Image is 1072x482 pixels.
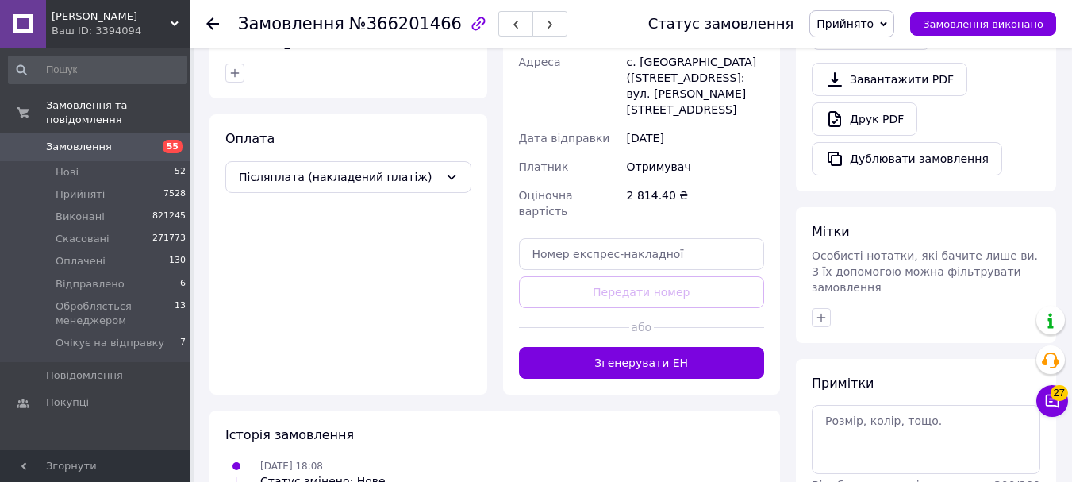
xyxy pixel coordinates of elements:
[180,336,186,350] span: 7
[56,232,110,246] span: Скасовані
[624,48,767,124] div: с. [GEOGRAPHIC_DATA] ([STREET_ADDRESS]: вул. [PERSON_NAME][STREET_ADDRESS]
[56,187,105,202] span: Прийняті
[152,210,186,224] span: 821245
[8,56,187,84] input: Пошук
[519,56,561,68] span: Адреса
[225,427,354,442] span: Історія замовлення
[519,160,569,173] span: Платник
[56,336,164,350] span: Очікує на відправку
[180,277,186,291] span: 6
[910,12,1056,36] button: Замовлення виконано
[163,140,183,153] span: 55
[812,376,874,391] span: Примітки
[1051,385,1068,401] span: 27
[56,254,106,268] span: Оплачені
[812,249,1038,294] span: Особисті нотатки, які бачите лише ви. З їх допомогою можна фільтрувати замовлення
[260,461,323,472] span: [DATE] 18:08
[816,17,874,30] span: Прийнято
[225,131,275,146] span: Оплата
[46,368,123,383] span: Повідомлення
[56,210,105,224] span: Виконані
[648,16,794,32] div: Статус замовлення
[46,395,89,410] span: Покупці
[624,152,767,181] div: Отримувач
[629,319,654,335] span: або
[56,165,79,179] span: Нові
[349,14,462,33] span: №366201466
[519,132,610,145] span: Дата відправки
[169,254,186,268] span: 130
[624,181,767,226] div: 2 814.40 ₴
[812,63,967,96] a: Завантажити PDF
[519,189,573,218] span: Оціночна вартість
[52,10,171,24] span: HUGO
[812,224,850,239] span: Мітки
[239,168,439,186] span: Післяплата (накладений платіж)
[56,299,175,328] span: Обробляється менеджером
[238,14,344,33] span: Замовлення
[812,102,917,136] a: Друк PDF
[923,18,1043,30] span: Замовлення виконано
[624,124,767,152] div: [DATE]
[152,232,186,246] span: 271773
[175,299,186,328] span: 13
[175,165,186,179] span: 52
[519,238,765,270] input: Номер експрес-накладної
[163,187,186,202] span: 7528
[206,16,219,32] div: Повернутися назад
[52,24,190,38] div: Ваш ID: 3394094
[519,347,765,379] button: Згенерувати ЕН
[812,142,1002,175] button: Дублювати замовлення
[1036,385,1068,417] button: Чат з покупцем27
[46,140,112,154] span: Замовлення
[56,277,125,291] span: Відправлено
[46,98,190,127] span: Замовлення та повідомлення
